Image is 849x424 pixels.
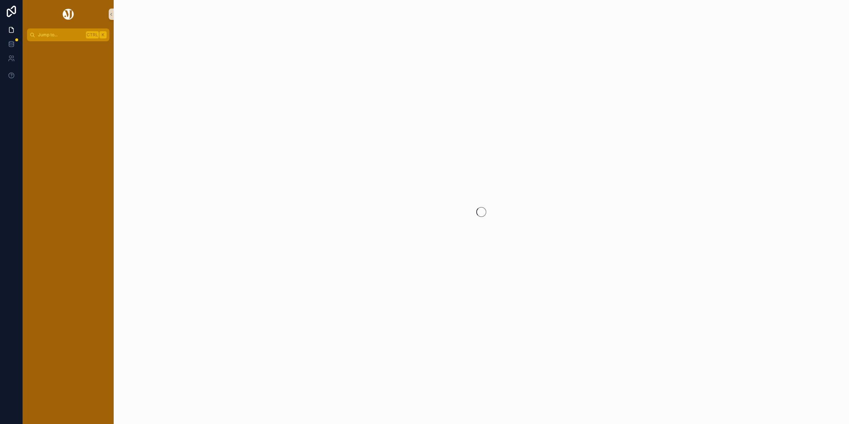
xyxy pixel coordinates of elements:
img: App logo [61,9,75,20]
span: K [100,32,106,38]
span: Jump to... [38,32,83,38]
div: scrollable content [23,41,114,54]
button: Jump to...CtrlK [27,28,109,41]
span: Ctrl [86,31,99,38]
